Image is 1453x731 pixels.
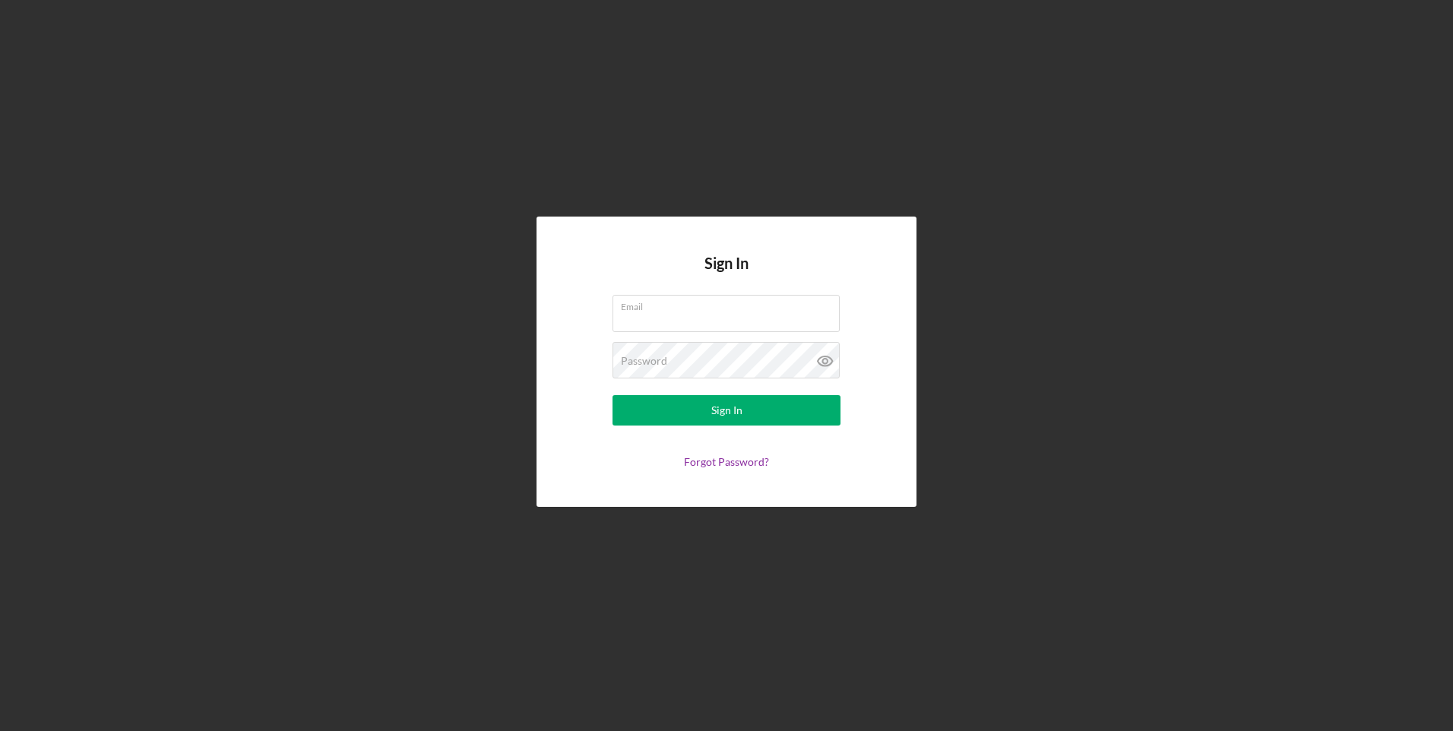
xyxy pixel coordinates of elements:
[711,395,742,426] div: Sign In
[613,395,840,426] button: Sign In
[704,255,749,295] h4: Sign In
[621,296,840,312] label: Email
[684,455,769,468] a: Forgot Password?
[621,355,667,367] label: Password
